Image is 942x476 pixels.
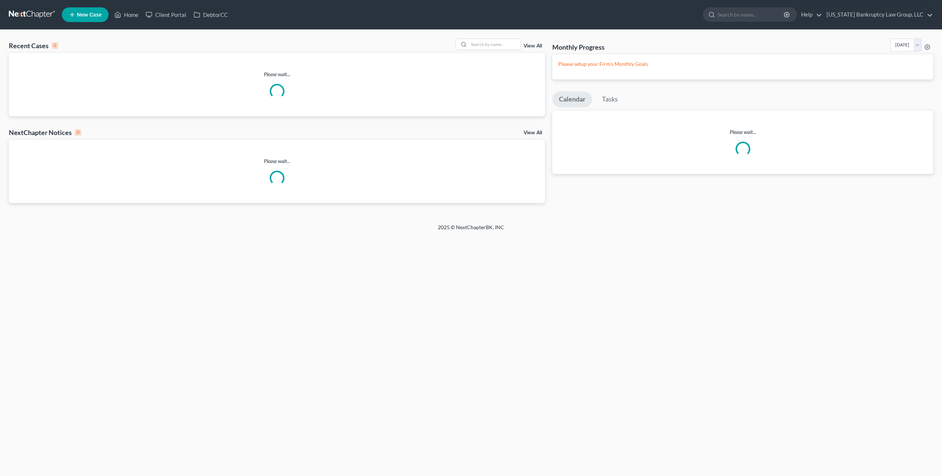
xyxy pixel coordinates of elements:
[469,39,520,50] input: Search by name...
[77,12,102,18] span: New Case
[718,8,785,21] input: Search by name...
[261,224,681,237] div: 2025 © NextChapterBK, INC
[111,8,142,21] a: Home
[190,8,231,21] a: DebtorCC
[9,157,545,165] p: Please wait...
[9,41,58,50] div: Recent Cases
[552,43,605,51] h3: Monthly Progress
[9,71,545,78] p: Please wait...
[524,130,542,135] a: View All
[75,129,81,136] div: 0
[524,43,542,49] a: View All
[142,8,190,21] a: Client Portal
[797,8,822,21] a: Help
[52,42,58,49] div: 0
[9,128,81,137] div: NextChapter Notices
[823,8,933,21] a: [US_STATE] Bankruptcy Law Group, LLC
[558,60,927,68] p: Please setup your Firm's Monthly Goals
[595,91,624,107] a: Tasks
[552,91,592,107] a: Calendar
[552,128,933,136] p: Please wait...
